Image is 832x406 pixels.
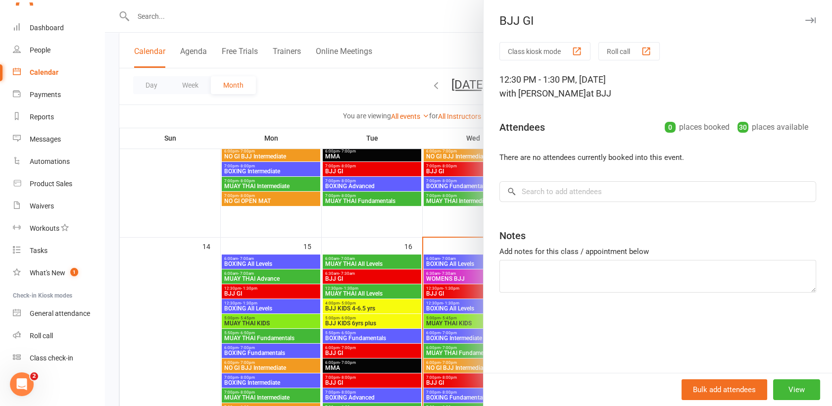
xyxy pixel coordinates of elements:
a: People [13,39,104,61]
div: places available [737,120,808,134]
div: places booked [665,120,730,134]
a: Workouts [13,217,104,240]
span: at BJJ [586,88,611,99]
div: Payments [30,91,61,99]
span: with [PERSON_NAME] [499,88,586,99]
a: Calendar [13,61,104,84]
a: General attendance kiosk mode [13,303,104,325]
a: Class kiosk mode [13,347,104,369]
div: Roll call [30,332,53,340]
div: 0 [665,122,676,133]
a: Payments [13,84,104,106]
button: View [773,379,820,400]
iframe: Intercom live chat [10,372,34,396]
a: Roll call [13,325,104,347]
div: What's New [30,269,65,277]
button: Class kiosk mode [499,42,590,60]
a: Messages [13,128,104,151]
div: Reports [30,113,54,121]
div: Notes [499,229,526,243]
button: Bulk add attendees [682,379,767,400]
div: 30 [737,122,748,133]
button: Roll call [598,42,660,60]
div: Dashboard [30,24,64,32]
div: Waivers [30,202,54,210]
input: Search to add attendees [499,181,816,202]
span: 1 [70,268,78,276]
a: Product Sales [13,173,104,195]
a: Automations [13,151,104,173]
a: Waivers [13,195,104,217]
a: Reports [13,106,104,128]
a: What's New1 [13,262,104,284]
div: Messages [30,135,61,143]
a: Dashboard [13,17,104,39]
div: People [30,46,50,54]
div: Product Sales [30,180,72,188]
div: Add notes for this class / appointment below [499,246,816,257]
div: 12:30 PM - 1:30 PM, [DATE] [499,73,816,101]
div: Class check-in [30,354,73,362]
span: 2 [30,372,38,380]
div: Workouts [30,224,59,232]
div: BJJ GI [484,14,832,28]
a: Tasks [13,240,104,262]
div: Tasks [30,247,48,254]
div: General attendance [30,309,90,317]
div: Automations [30,157,70,165]
li: There are no attendees currently booked into this event. [499,152,816,163]
div: Calendar [30,68,58,76]
div: Attendees [499,120,545,134]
